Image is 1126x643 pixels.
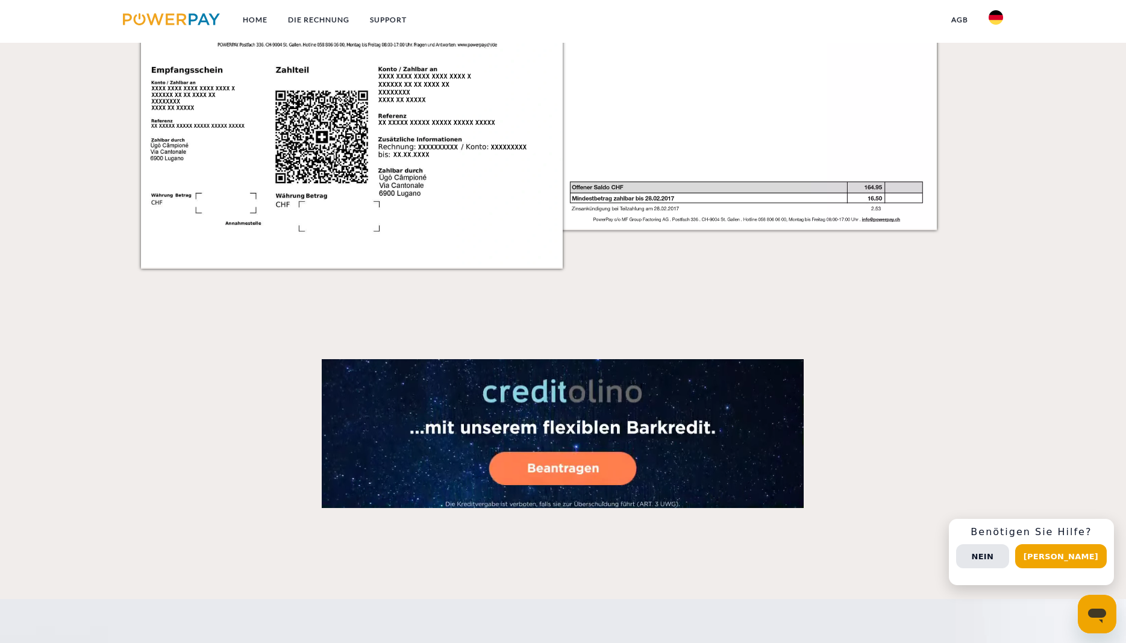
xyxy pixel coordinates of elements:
[956,526,1107,538] h3: Benötigen Sie Hilfe?
[360,9,417,31] a: SUPPORT
[949,519,1114,585] div: Schnellhilfe
[941,9,978,31] a: agb
[278,9,360,31] a: DIE RECHNUNG
[233,9,278,31] a: Home
[141,359,986,508] a: Fallback Image
[1078,595,1116,633] iframe: Schaltfläche zum Öffnen des Messaging-Fensters
[956,544,1009,568] button: Nein
[989,10,1003,25] img: de
[1015,544,1107,568] button: [PERSON_NAME]
[123,13,220,25] img: logo-powerpay.svg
